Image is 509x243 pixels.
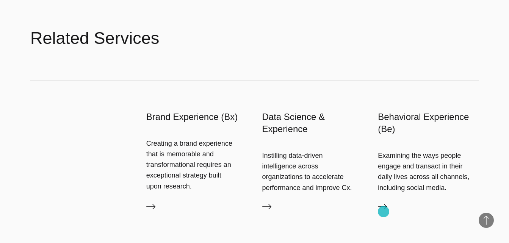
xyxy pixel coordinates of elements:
[378,111,479,135] h3: Behavioral Experience (Be)
[30,27,159,50] h2: Related Services
[146,111,247,123] h3: Brand Experience (Bx)
[378,150,479,193] div: Examining the ways people engage and transact in their daily lives across all channels, including...
[146,138,247,192] div: Creating a brand experience that is memorable and transformational requires an exceptional strate...
[262,111,363,135] h3: Data Science & Experience
[479,213,494,228] button: Back to Top
[262,150,363,193] div: Instilling data-driven intelligence across organizations to accelerate performance and improve Cx.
